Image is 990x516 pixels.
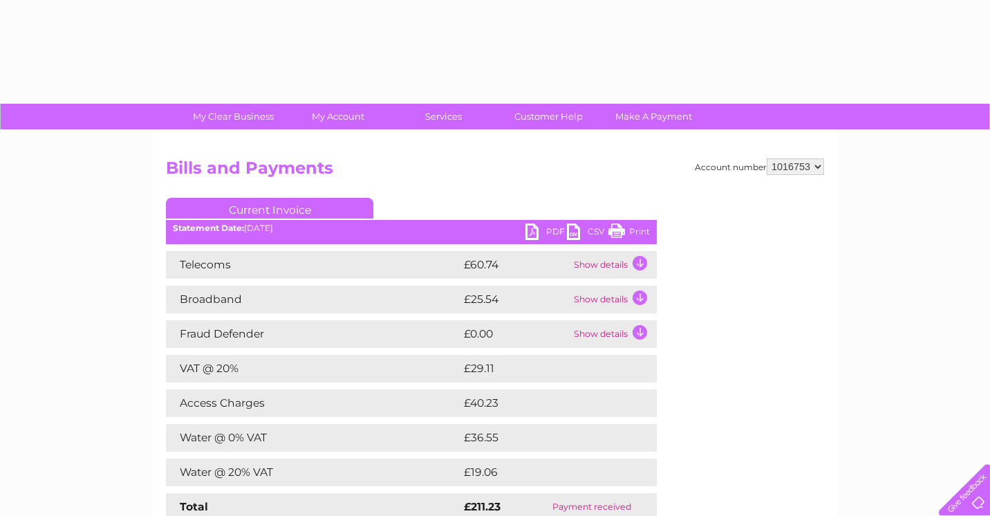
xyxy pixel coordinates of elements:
td: £25.54 [460,286,570,313]
a: Services [386,104,501,129]
td: Access Charges [166,389,460,417]
td: Show details [570,251,657,279]
td: £19.06 [460,459,628,486]
td: Show details [570,286,657,313]
td: £60.74 [460,251,570,279]
td: Show details [570,320,657,348]
a: CSV [567,223,608,243]
td: VAT @ 20% [166,355,460,383]
td: Fraud Defender [166,320,460,348]
td: Broadband [166,286,460,313]
strong: Total [180,500,208,513]
a: Customer Help [492,104,606,129]
a: PDF [525,223,567,243]
a: Current Invoice [166,198,373,219]
a: Print [608,223,650,243]
td: Water @ 0% VAT [166,424,460,452]
a: My Account [281,104,395,129]
b: Statement Date: [173,223,244,233]
h2: Bills and Payments [166,158,824,185]
a: My Clear Business [176,104,290,129]
td: £29.11 [460,355,626,383]
td: £36.55 [460,424,628,452]
td: Telecoms [166,251,460,279]
td: Water @ 20% VAT [166,459,460,486]
td: £0.00 [460,320,570,348]
strong: £211.23 [464,500,501,513]
div: Account number [695,158,824,175]
div: [DATE] [166,223,657,233]
td: £40.23 [460,389,628,417]
a: Make A Payment [597,104,711,129]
